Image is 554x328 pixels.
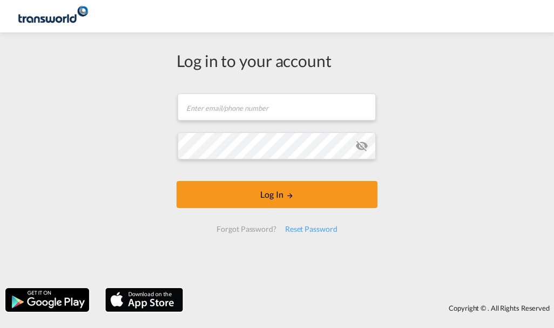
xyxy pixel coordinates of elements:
[16,4,89,29] img: 1a84b2306ded11f09c1219774cd0a0fe.png
[355,139,368,152] md-icon: icon-eye-off
[178,93,376,121] input: Enter email/phone number
[104,287,184,313] img: apple.png
[177,49,377,72] div: Log in to your account
[4,287,90,313] img: google.png
[212,219,280,239] div: Forgot Password?
[188,299,554,317] div: Copyright © . All Rights Reserved
[177,181,377,208] button: LOGIN
[281,219,342,239] div: Reset Password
